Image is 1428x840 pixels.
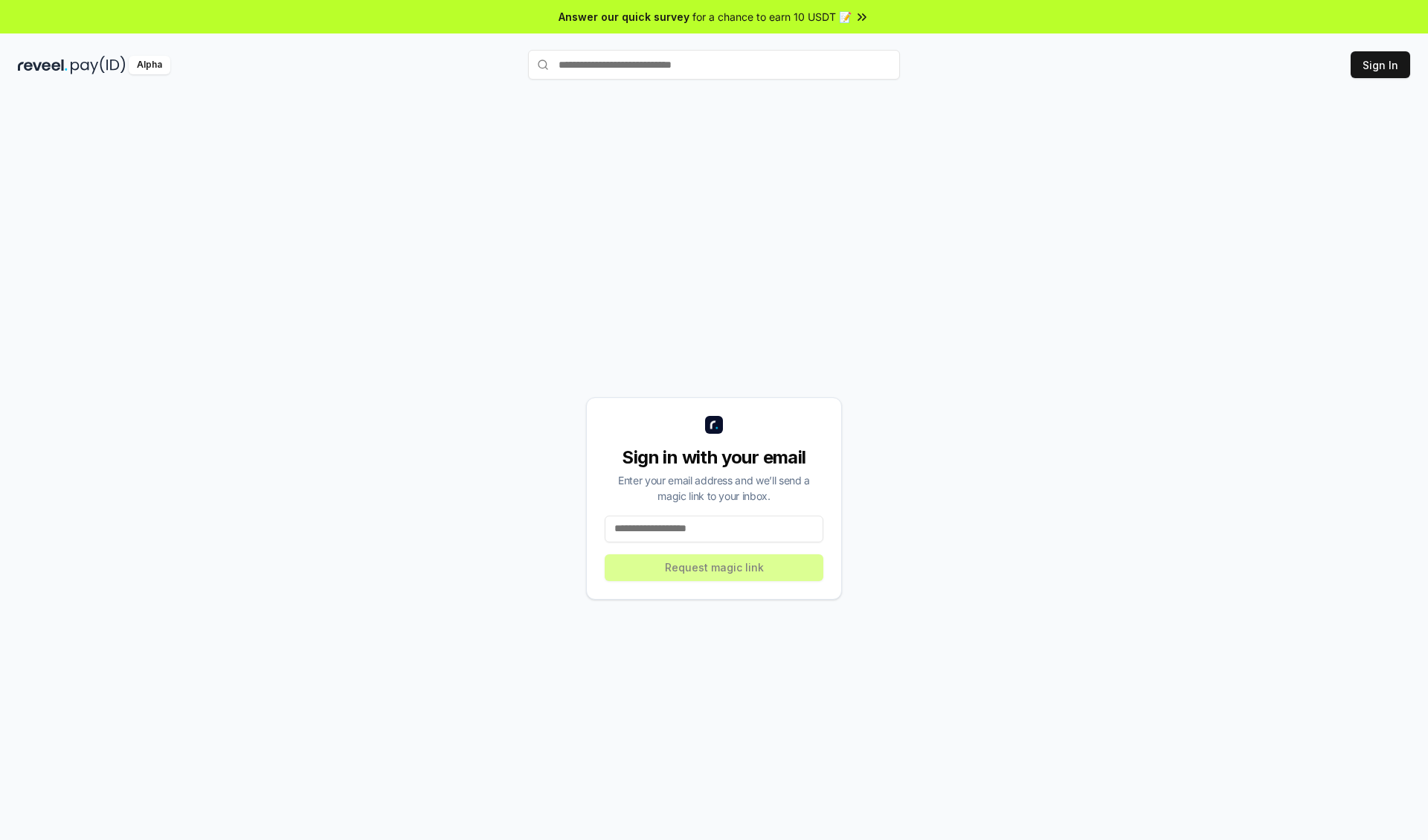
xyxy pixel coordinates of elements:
div: Alpha [129,56,170,74]
img: pay_id [71,56,126,74]
span: for a chance to earn 10 USDT 📝 [692,9,852,25]
img: logo_small [705,416,723,434]
div: Sign in with your email [605,446,823,469]
div: Enter your email address and we’ll send a magic link to your inbox. [605,472,823,504]
button: Sign In [1351,51,1410,78]
span: Answer our quick survey [559,9,689,25]
img: reveel_dark [18,56,68,74]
